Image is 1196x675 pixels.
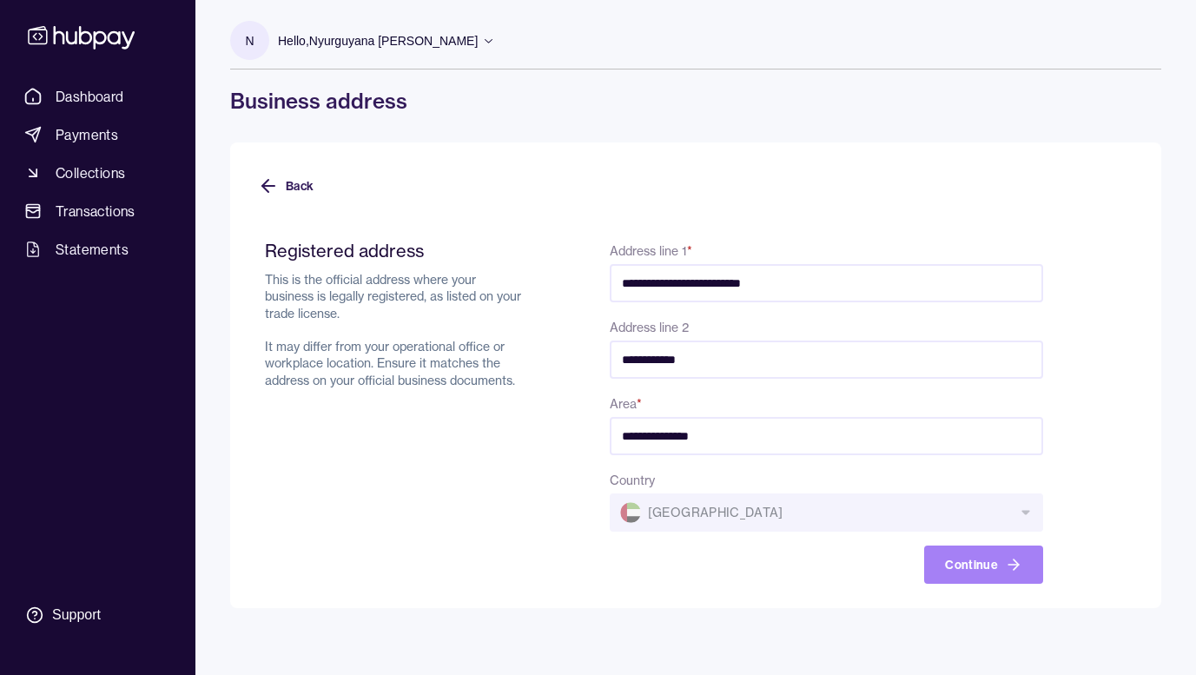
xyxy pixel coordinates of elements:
[230,87,1161,115] h1: Business address
[52,606,101,625] div: Support
[17,157,178,189] a: Collections
[17,234,178,265] a: Statements
[610,473,655,488] label: Country
[610,320,689,335] label: Address line 2
[56,86,124,107] span: Dashboard
[245,31,254,50] p: N
[17,597,178,633] a: Support
[56,239,129,260] span: Statements
[610,243,692,259] label: Address line 1
[924,546,1043,584] button: Continue
[258,167,314,205] button: Back
[17,195,178,227] a: Transactions
[56,162,125,183] span: Collections
[17,81,178,112] a: Dashboard
[17,119,178,150] a: Payments
[265,272,526,389] p: This is the official address where your business is legally registered, as listed on your trade l...
[56,124,118,145] span: Payments
[265,240,526,261] h2: Registered address
[56,201,135,222] span: Transactions
[278,31,478,50] p: Hello, Nyurguyana [PERSON_NAME]
[610,396,642,412] label: Area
